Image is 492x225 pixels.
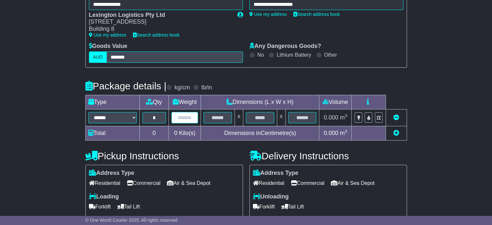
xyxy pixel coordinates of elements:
span: Forklift [89,202,111,212]
div: [STREET_ADDRESS] [89,18,231,26]
div: Lexington Logistics Pty Ltd [89,12,231,19]
a: Search address book [133,32,180,38]
td: Dimensions (L x W x H) [201,95,319,109]
label: Address Type [89,170,135,177]
span: Forklift [253,202,275,212]
label: lb/in [201,84,212,91]
td: Weight [169,95,201,109]
td: Kilo(s) [169,126,201,140]
h4: Delivery Instructions [249,151,407,161]
label: AUD [89,51,107,63]
td: Dimensions in Centimetre(s) [201,126,319,140]
a: Add new item [393,130,399,136]
span: Tail Lift [117,202,140,212]
td: Total [85,126,139,140]
span: Residential [89,178,120,188]
span: 0.000 [324,114,338,121]
a: Use my address [249,12,287,17]
label: No [257,52,264,58]
label: Loading [89,193,119,200]
label: Address Type [253,170,299,177]
span: Residential [253,178,284,188]
sup: 3 [345,113,347,118]
span: © One World Courier 2025. All rights reserved. [85,218,179,223]
label: Lithium Battery [277,52,311,58]
td: Volume [319,95,352,109]
label: kg/cm [174,84,190,91]
a: Use my address [89,32,126,38]
span: Commercial [127,178,160,188]
td: x [235,109,243,126]
span: Tail Lift [281,202,304,212]
span: 0.000 [324,130,338,136]
span: Air & Sea Depot [167,178,211,188]
td: x [277,109,285,126]
a: Remove this item [393,114,399,121]
h4: Package details | [85,81,167,91]
h4: Pickup Instructions [85,151,243,161]
label: Goods Value [89,43,127,50]
td: Qty [139,95,169,109]
span: Commercial [291,178,324,188]
div: Building 8 [89,26,231,33]
td: 0 [139,126,169,140]
span: Air & Sea Depot [331,178,375,188]
span: m [340,114,347,121]
label: Unloading [253,193,289,200]
label: Other [324,52,337,58]
span: m [340,130,347,136]
a: Search address book [293,12,340,17]
td: Type [85,95,139,109]
span: 0 [174,130,177,136]
label: Any Dangerous Goods? [249,43,321,50]
sup: 3 [345,129,347,134]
